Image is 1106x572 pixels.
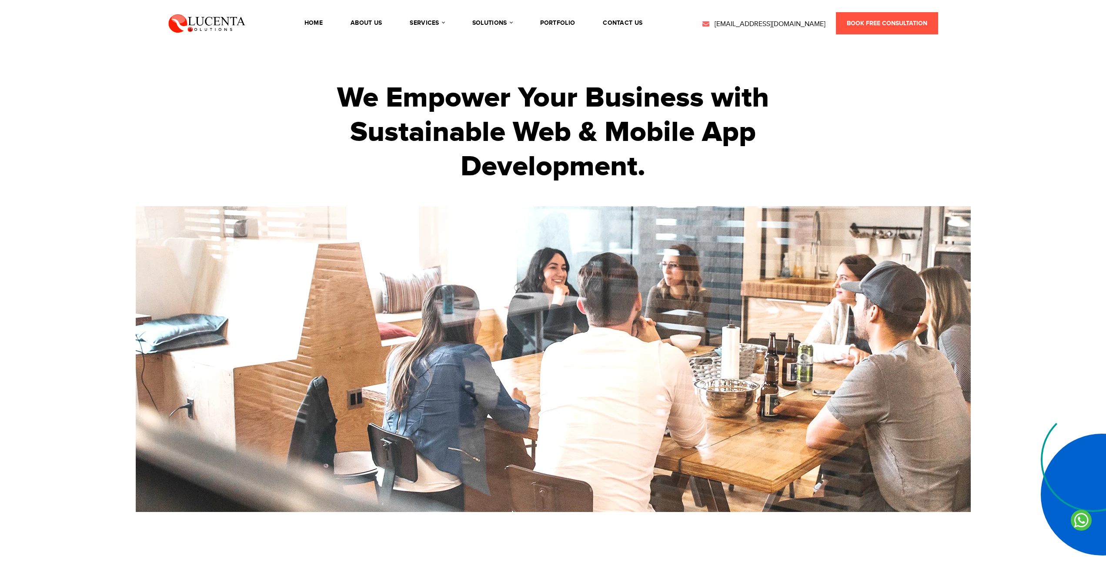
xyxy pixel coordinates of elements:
[472,20,512,26] a: solutions
[410,20,444,26] a: services
[836,12,938,34] a: Book Free Consultation
[702,19,825,30] a: [EMAIL_ADDRESS][DOMAIN_NAME]
[304,20,323,26] a: Home
[351,20,382,26] a: About Us
[847,20,927,27] span: Book Free Consultation
[540,20,575,26] a: portfolio
[136,206,971,512] img: about-us
[168,13,246,33] img: Lucenta Solutions
[603,20,642,26] a: contact us
[314,81,792,184] h1: We Empower Your Business with Sustainable Web & Mobile App Development.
